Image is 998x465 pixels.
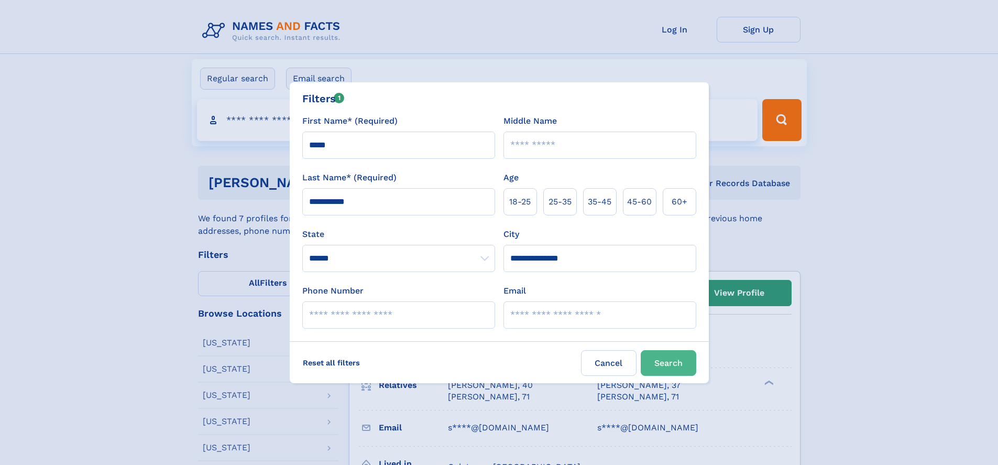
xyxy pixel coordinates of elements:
span: 60+ [672,196,687,208]
label: First Name* (Required) [302,115,398,127]
label: Cancel [581,350,637,376]
div: Filters [302,91,345,106]
label: Email [503,285,526,297]
label: Reset all filters [296,350,367,375]
label: Phone Number [302,285,364,297]
span: 45‑60 [627,196,652,208]
label: Age [503,171,519,184]
span: 25‑35 [549,196,572,208]
label: City [503,228,519,241]
span: 35‑45 [588,196,611,208]
label: Middle Name [503,115,557,127]
span: 18‑25 [509,196,531,208]
button: Search [641,350,696,376]
label: State [302,228,495,241]
label: Last Name* (Required) [302,171,397,184]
